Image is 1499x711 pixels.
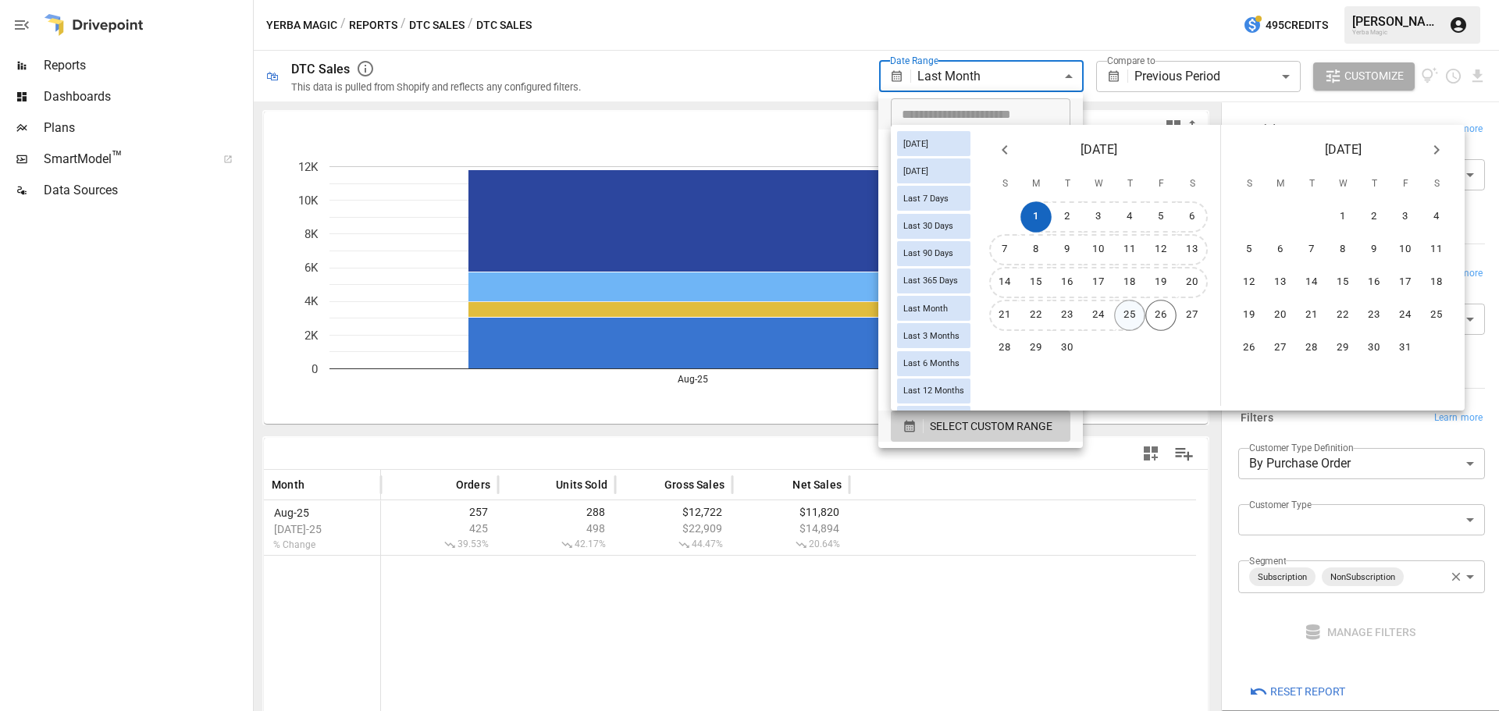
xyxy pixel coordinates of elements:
button: 6 [1265,234,1296,265]
span: Last Month [897,304,954,314]
div: Last 7 Days [897,186,970,211]
button: 16 [1052,267,1083,298]
span: Last 12 Months [897,386,970,396]
li: Last 7 Days [878,161,1083,192]
span: Tuesday [1053,169,1081,200]
div: Last Month [897,296,970,321]
div: Last 90 Days [897,241,970,266]
button: 24 [1083,300,1114,331]
button: 4 [1114,201,1145,233]
button: 12 [1145,234,1177,265]
button: 29 [1020,332,1052,364]
button: 31 [1390,332,1421,364]
span: Saturday [1178,169,1206,200]
span: [DATE] [897,166,935,176]
button: 27 [1177,300,1208,331]
span: [DATE] [1325,139,1362,161]
div: Last 12 Months [897,379,970,403]
button: 12 [1234,267,1265,298]
span: Last 30 Days [897,221,960,231]
span: Monday [1022,169,1050,200]
div: Last 30 Days [897,214,970,239]
button: 22 [1020,300,1052,331]
li: [DATE] [878,130,1083,161]
div: Last Year [897,406,970,431]
button: 28 [989,332,1020,364]
button: 18 [1114,267,1145,298]
button: 11 [1421,234,1452,265]
button: 22 [1327,300,1358,331]
span: Last 365 Days [897,276,964,286]
div: Last 6 Months [897,351,970,376]
button: 1 [1327,201,1358,233]
button: 30 [1052,332,1083,364]
div: Last 365 Days [897,268,970,293]
button: 14 [989,267,1020,298]
button: 28 [1296,332,1327,364]
button: 10 [1390,234,1421,265]
button: 15 [1327,267,1358,298]
button: 11 [1114,234,1145,265]
span: Sunday [1235,169,1263,200]
button: 2 [1358,201,1390,233]
button: 8 [1020,234,1052,265]
button: 29 [1327,332,1358,364]
li: Last 3 Months [878,223,1083,254]
div: [DATE] [897,131,970,156]
span: Wednesday [1329,169,1357,200]
li: Last Quarter [878,379,1083,411]
button: 19 [1145,267,1177,298]
button: Next month [1421,134,1452,165]
span: Last 7 Days [897,194,955,204]
button: 9 [1358,234,1390,265]
button: 8 [1327,234,1358,265]
div: [DATE] [897,158,970,183]
button: 21 [1296,300,1327,331]
span: [DATE] [1081,139,1117,161]
div: Last 3 Months [897,323,970,348]
button: 9 [1052,234,1083,265]
button: 3 [1083,201,1114,233]
button: 13 [1265,267,1296,298]
button: 21 [989,300,1020,331]
button: 30 [1358,332,1390,364]
button: 4 [1421,201,1452,233]
button: 20 [1265,300,1296,331]
button: 6 [1177,201,1208,233]
span: Wednesday [1084,169,1113,200]
span: Friday [1147,169,1175,200]
button: 26 [1234,332,1265,364]
button: 17 [1390,267,1421,298]
button: 24 [1390,300,1421,331]
button: 5 [1145,201,1177,233]
span: [DATE] [897,139,935,149]
button: 15 [1020,267,1052,298]
li: This Quarter [878,348,1083,379]
li: Last 6 Months [878,254,1083,286]
button: 1 [1020,201,1052,233]
button: 23 [1358,300,1390,331]
span: Thursday [1360,169,1388,200]
button: 25 [1114,300,1145,331]
button: SELECT CUSTOM RANGE [891,411,1070,442]
button: 7 [989,234,1020,265]
button: 7 [1296,234,1327,265]
span: Thursday [1116,169,1144,200]
span: Last 6 Months [897,358,966,368]
span: Tuesday [1298,169,1326,200]
button: 5 [1234,234,1265,265]
button: 16 [1358,267,1390,298]
span: Last 90 Days [897,248,960,258]
button: 14 [1296,267,1327,298]
button: 10 [1083,234,1114,265]
span: Last 3 Months [897,331,966,341]
li: Last 30 Days [878,192,1083,223]
button: 26 [1145,300,1177,331]
li: Month to Date [878,317,1083,348]
li: Last 12 Months [878,286,1083,317]
button: 20 [1177,267,1208,298]
span: Friday [1391,169,1419,200]
button: 27 [1265,332,1296,364]
button: 2 [1052,201,1083,233]
button: 3 [1390,201,1421,233]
